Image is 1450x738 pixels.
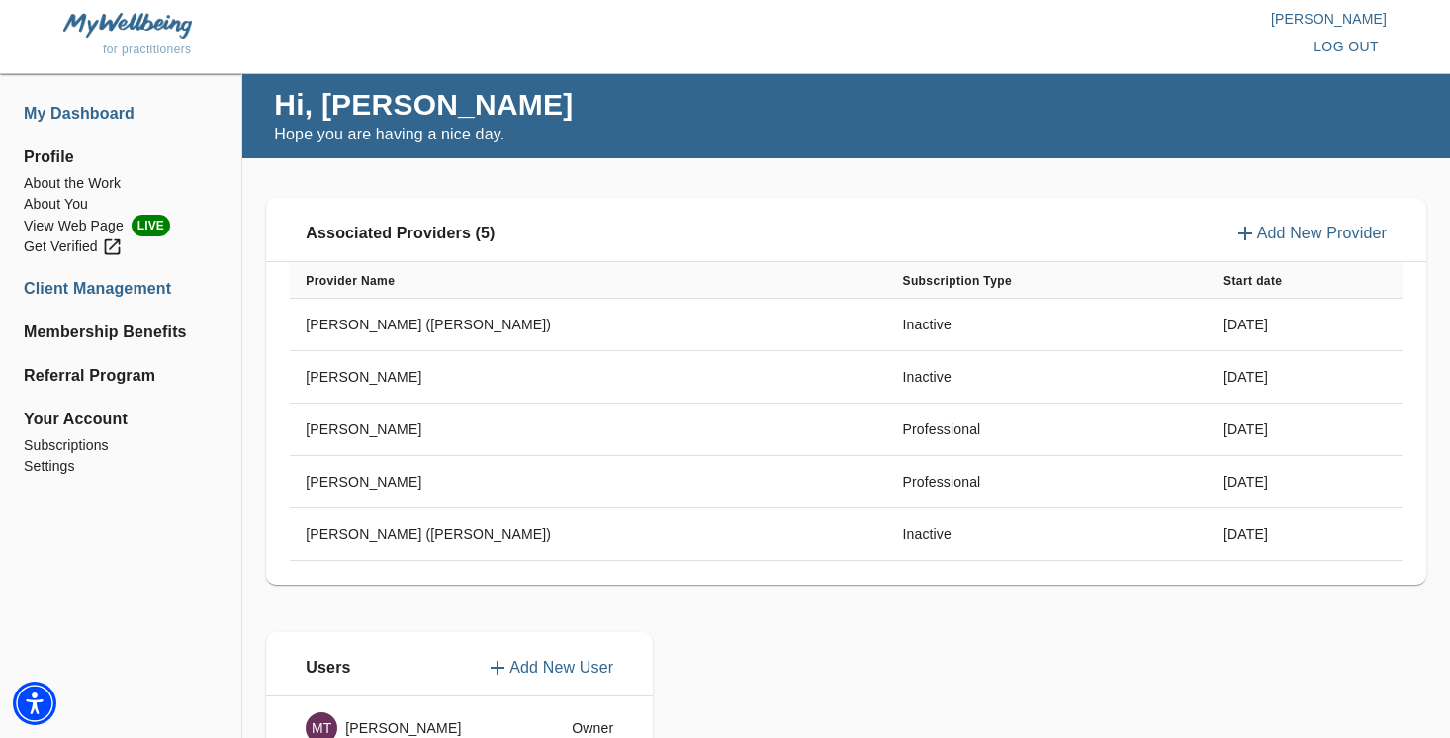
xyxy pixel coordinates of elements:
td: [PERSON_NAME] [290,404,886,456]
a: View Web PageLIVE [24,215,218,236]
td: Professional [886,456,1208,508]
p: [PERSON_NAME] [725,9,1387,29]
td: Professional [886,404,1208,456]
span: Your Account [24,408,218,431]
p: Hope you are having a nice day. [274,123,573,146]
p: Add New User [509,656,613,680]
h4: Hi, [PERSON_NAME] [274,86,573,123]
a: Get Verified [24,236,218,257]
td: [DATE] [1208,299,1403,351]
a: About You [24,194,218,215]
p: Add New Provider [1257,222,1387,245]
td: Inactive [886,351,1208,404]
a: My Dashboard [24,102,218,126]
b: Start date [1223,274,1282,288]
a: Referral Program [24,364,218,388]
a: Settings [24,456,218,477]
img: MyWellbeing [63,13,192,38]
a: About the Work [24,173,218,194]
span: log out [1314,35,1379,59]
td: [PERSON_NAME] ([PERSON_NAME]) [290,508,886,561]
span: LIVE [132,215,170,236]
a: Membership Benefits [24,321,218,344]
td: [DATE] [1208,404,1403,456]
div: Accessibility Menu [13,682,56,725]
b: Subscription Type [902,274,1012,288]
li: View Web Page [24,215,218,236]
td: Inactive [886,299,1208,351]
p: Associated Providers (5) [306,222,495,245]
span: for practitioners [103,43,192,56]
b: Provider Name [306,274,395,288]
td: [PERSON_NAME] [290,456,886,508]
div: Get Verified [24,236,123,257]
td: [PERSON_NAME] [290,351,886,404]
button: Add New Provider [1233,222,1387,245]
button: log out [1306,29,1387,65]
button: Add New User [486,656,613,680]
td: [DATE] [1208,351,1403,404]
td: [DATE] [1208,456,1403,508]
a: Client Management [24,277,218,301]
span: Profile [24,145,218,169]
td: Inactive [886,508,1208,561]
td: [PERSON_NAME] ([PERSON_NAME]) [290,299,886,351]
p: MT [312,718,332,738]
a: Subscriptions [24,435,218,456]
p: Users [306,656,350,680]
td: [DATE] [1208,508,1403,561]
